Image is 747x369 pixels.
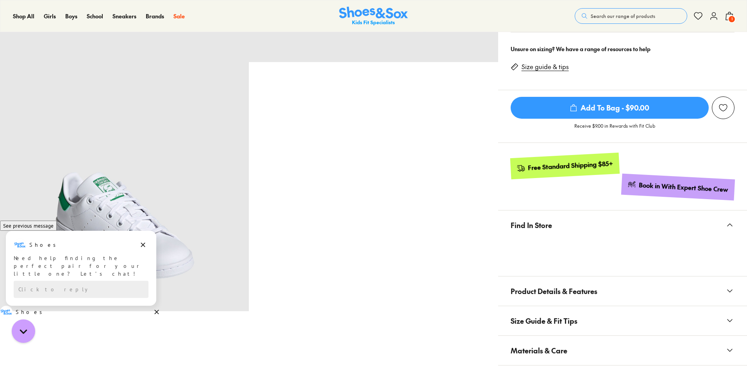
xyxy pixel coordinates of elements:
[511,240,734,267] iframe: Find in Store
[151,87,162,98] button: Dismiss campaign
[511,96,709,119] button: Add To Bag - $90.00
[6,19,156,58] div: Message from Shoes. Need help finding the perfect pair for your little one? Let’s chat!
[146,12,164,20] a: Brands
[511,45,734,53] div: Unsure on sizing? We have a range of resources to help
[498,336,747,365] button: Materials & Care
[511,280,597,303] span: Product Details & Features
[13,12,34,20] a: Shop All
[511,339,567,362] span: Materials & Care
[575,8,687,24] button: Search our range of products
[511,214,552,237] span: Find In Store
[138,20,148,31] button: Dismiss campaign
[113,12,136,20] a: Sneakers
[621,173,735,200] a: Book in With Expert Shoe Crew
[65,12,77,20] a: Boys
[14,19,26,32] img: Shoes logo
[591,12,655,20] span: Search our range of products
[728,15,736,23] span: 1
[527,159,613,172] div: Free Standard Shipping $85+
[29,21,60,29] h3: Shoes
[511,309,577,332] span: Size Guide & Fit Tips
[339,7,408,26] img: SNS_Logo_Responsive.svg
[173,12,185,20] a: Sale
[725,7,734,25] button: 1
[3,3,54,10] span: See previous message
[16,89,46,96] h3: Shoes
[522,62,569,71] a: Size guide & tips
[14,61,148,78] div: Reply to the campaigns
[574,122,655,136] p: Receive $9.00 in Rewards with Fit Club
[712,96,734,119] button: Add to Wishlist
[44,12,56,20] a: Girls
[87,12,103,20] a: School
[511,97,709,119] span: Add To Bag - $90.00
[639,181,729,194] div: Book in With Expert Shoe Crew
[339,7,408,26] a: Shoes & Sox
[498,210,747,240] button: Find In Store
[498,276,747,306] button: Product Details & Features
[510,153,619,179] a: Free Standard Shipping $85+
[8,317,39,346] iframe: Gorgias live chat messenger
[6,11,156,86] div: Campaign message
[14,35,148,58] div: Need help finding the perfect pair for your little one? Let’s chat!
[498,306,747,335] button: Size Guide & Fit Tips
